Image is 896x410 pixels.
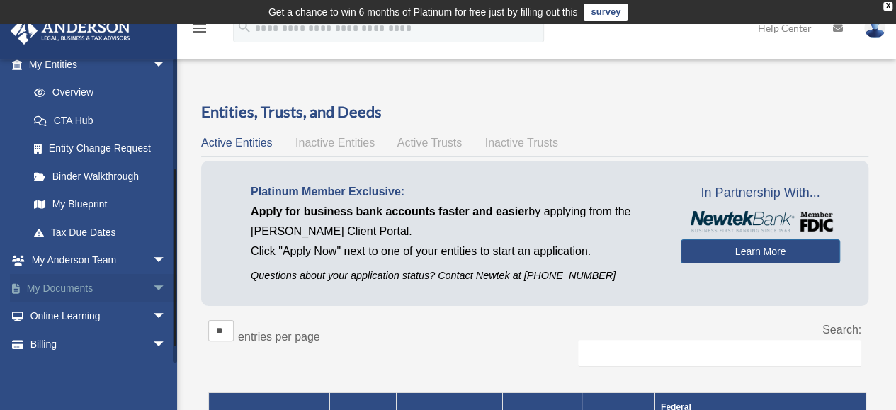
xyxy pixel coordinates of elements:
span: Inactive Entities [295,137,375,149]
span: In Partnership With... [681,182,840,205]
a: Learn More [681,239,840,263]
img: Anderson Advisors Platinum Portal [6,17,135,45]
span: arrow_drop_down [152,50,181,79]
a: Online Learningarrow_drop_down [10,302,188,331]
a: My Anderson Teamarrow_drop_down [10,246,188,275]
i: search [237,19,252,35]
span: arrow_drop_down [152,246,181,275]
p: by applying from the [PERSON_NAME] Client Portal. [251,202,659,241]
label: Search: [822,324,861,336]
h3: Entities, Trusts, and Deeds [201,101,868,123]
span: arrow_drop_down [152,274,181,303]
span: Active Trusts [397,137,463,149]
div: close [883,2,892,11]
a: CTA Hub [20,106,181,135]
p: Questions about your application status? Contact Newtek at [PHONE_NUMBER] [251,267,659,285]
a: My Entitiesarrow_drop_down [10,50,181,79]
span: Apply for business bank accounts faster and easier [251,205,528,217]
a: survey [584,4,628,21]
span: Active Entities [201,137,272,149]
p: Click "Apply Now" next to one of your entities to start an application. [251,241,659,261]
a: Entity Change Request [20,135,181,163]
i: menu [191,20,208,37]
a: Overview [20,79,174,107]
a: Billingarrow_drop_down [10,330,188,358]
img: NewtekBankLogoSM.png [688,211,833,232]
img: User Pic [864,18,885,38]
a: Binder Walkthrough [20,162,181,190]
p: Platinum Member Exclusive: [251,182,659,202]
span: arrow_drop_down [152,302,181,331]
a: Events Calendar [10,358,188,387]
span: Inactive Trusts [485,137,558,149]
a: My Blueprint [20,190,181,219]
span: arrow_drop_down [152,330,181,359]
a: My Documentsarrow_drop_down [10,274,188,302]
a: Tax Due Dates [20,218,181,246]
div: Get a chance to win 6 months of Platinum for free just by filling out this [268,4,578,21]
a: menu [191,25,208,37]
label: entries per page [238,331,320,343]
